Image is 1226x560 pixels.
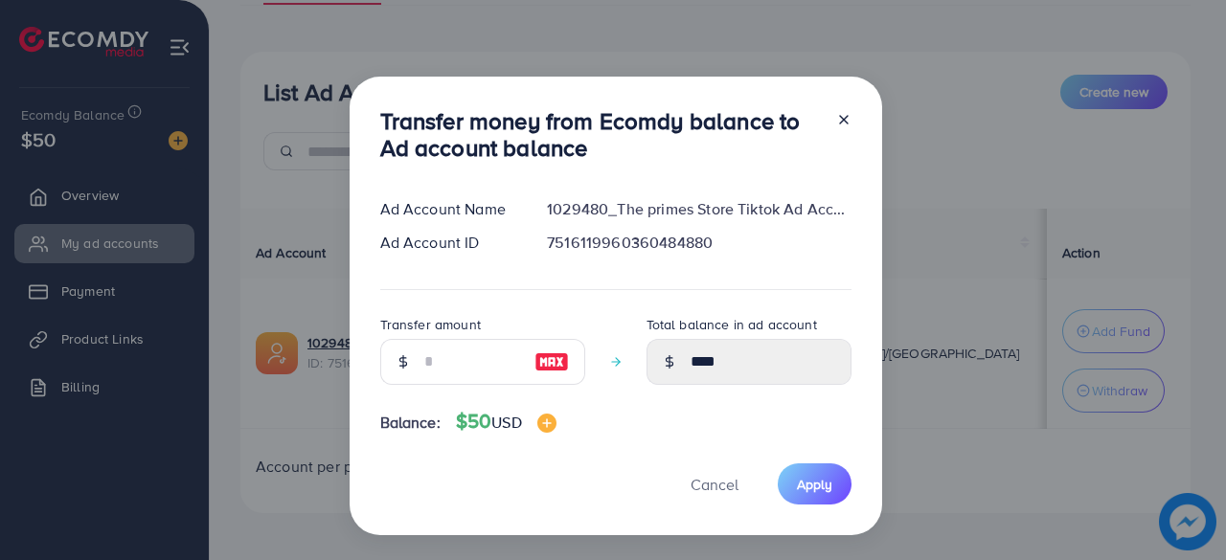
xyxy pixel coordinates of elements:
span: Apply [797,475,832,494]
h3: Transfer money from Ecomdy balance to Ad account balance [380,107,821,163]
span: Balance: [380,412,441,434]
label: Total balance in ad account [647,315,817,334]
label: Transfer amount [380,315,481,334]
span: Cancel [691,474,738,495]
div: 1029480_The primes Store Tiktok Ad Account_1749983053900 [532,198,866,220]
h4: $50 [456,410,556,434]
img: image [534,350,569,373]
span: USD [491,412,521,433]
img: image [537,414,556,433]
div: Ad Account Name [365,198,533,220]
button: Cancel [667,463,762,504]
div: Ad Account ID [365,232,533,254]
div: 7516119960360484880 [532,232,866,254]
button: Apply [778,463,851,504]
